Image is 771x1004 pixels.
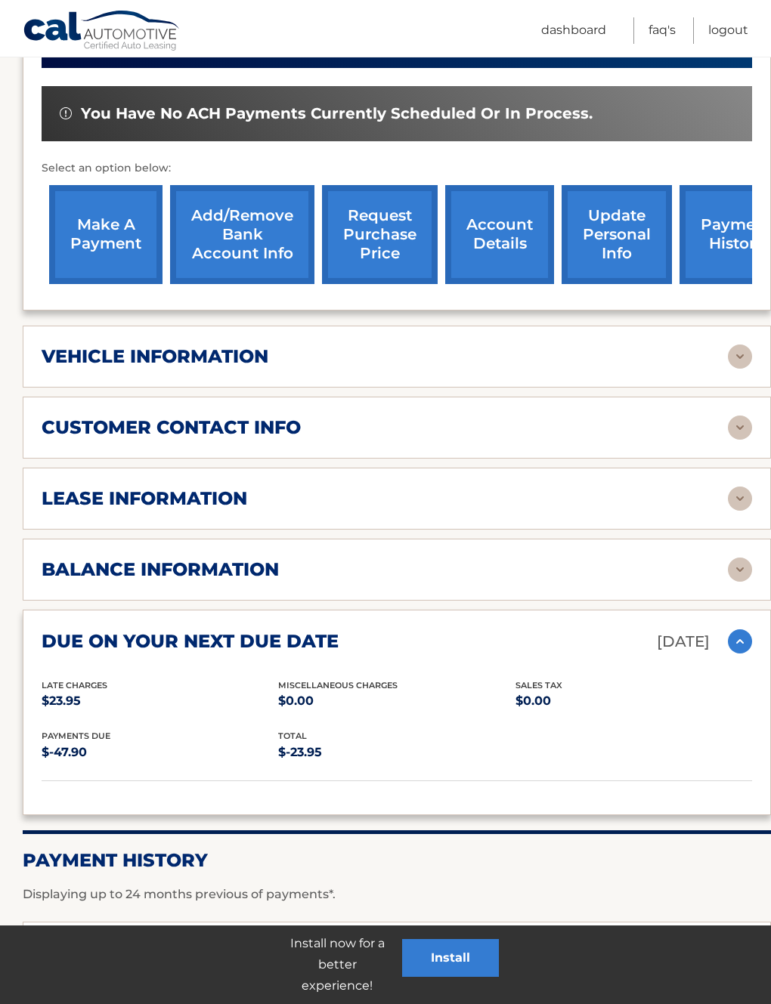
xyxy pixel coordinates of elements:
span: Sales Tax [516,680,562,690]
a: update personal info [562,185,672,284]
h2: balance information [42,558,279,581]
img: accordion-active.svg [728,629,752,653]
p: $-23.95 [278,742,515,763]
h2: vehicle information [42,345,268,368]
a: Add/Remove bank account info [170,185,314,284]
a: FAQ's [649,17,676,44]
span: total [278,731,307,741]
a: request purchase price [322,185,438,284]
p: $-47.90 [42,742,278,763]
p: Select an option below: [42,159,752,178]
button: Install [402,939,499,977]
p: [DATE] [657,629,710,655]
a: Cal Automotive [23,10,181,54]
h2: Payment History [23,849,771,872]
span: Miscellaneous Charges [278,680,398,690]
span: Late Charges [42,680,107,690]
img: alert-white.svg [60,107,72,119]
a: account details [445,185,554,284]
p: Install now for a better experience! [272,933,402,996]
a: make a payment [49,185,163,284]
p: $0.00 [516,690,752,712]
img: accordion-rest.svg [728,344,752,369]
h2: due on your next due date [42,630,339,653]
img: accordion-rest.svg [728,558,752,582]
span: Payments Due [42,731,110,741]
h2: customer contact info [42,416,301,439]
span: You have no ACH payments currently scheduled or in process. [81,104,593,123]
img: accordion-rest.svg [728,416,752,440]
a: Dashboard [541,17,606,44]
p: $0.00 [278,690,515,712]
p: Displaying up to 24 months previous of payments*. [23,885,771,904]
img: accordion-rest.svg [728,487,752,511]
a: Logout [708,17,748,44]
p: $23.95 [42,690,278,712]
h2: lease information [42,487,247,510]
